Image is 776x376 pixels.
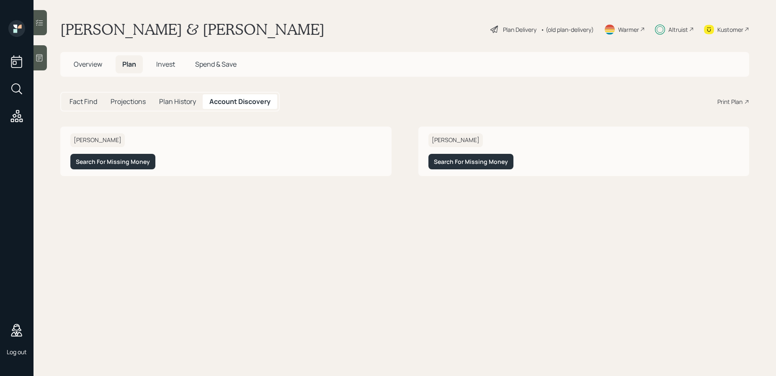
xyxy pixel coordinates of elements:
div: Search For Missing Money [76,158,150,166]
h5: Projections [111,98,146,106]
span: Plan [122,60,136,69]
h6: [PERSON_NAME] [428,133,483,147]
div: Print Plan [717,97,742,106]
button: Search For Missing Money [70,154,155,169]
h5: Plan History [159,98,196,106]
div: Altruist [668,25,688,34]
div: Kustomer [717,25,743,34]
div: Log out [7,348,27,356]
span: Spend & Save [195,60,237,69]
div: Search For Missing Money [434,158,508,166]
div: Plan Delivery [503,25,536,34]
h6: [PERSON_NAME] [70,133,125,147]
div: Warmer [618,25,639,34]
h1: [PERSON_NAME] & [PERSON_NAME] [60,20,325,39]
h5: Fact Find [70,98,97,106]
span: Overview [74,60,102,69]
h5: Account Discovery [209,98,271,106]
div: • (old plan-delivery) [541,25,594,34]
span: Invest [156,60,175,69]
button: Search For Missing Money [428,154,513,169]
